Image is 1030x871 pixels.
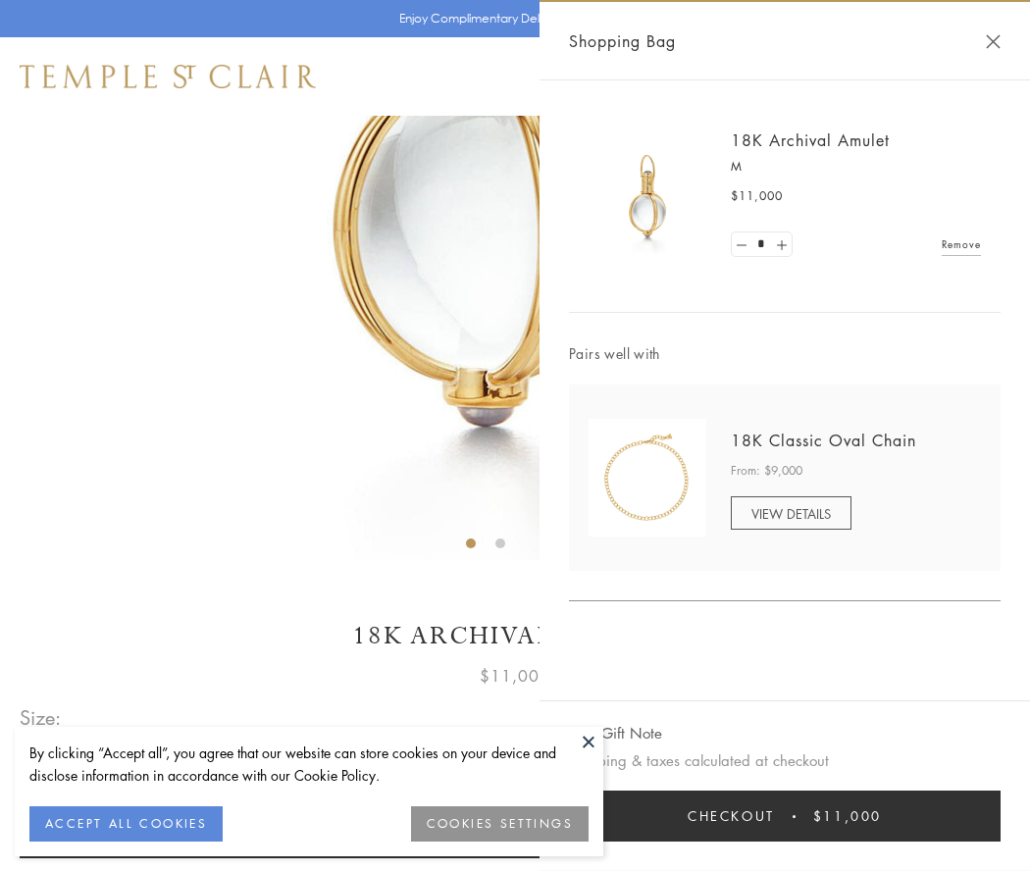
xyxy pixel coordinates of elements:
[20,65,316,88] img: Temple St. Clair
[688,805,775,827] span: Checkout
[731,157,981,177] p: M
[732,232,751,257] a: Set quantity to 0
[751,504,831,523] span: VIEW DETAILS
[29,742,589,787] div: By clicking “Accept all”, you agree that our website can store cookies on your device and disclos...
[731,461,802,481] span: From: $9,000
[569,791,1001,842] button: Checkout $11,000
[771,232,791,257] a: Set quantity to 2
[20,701,63,734] span: Size:
[569,28,676,54] span: Shopping Bag
[589,137,706,255] img: 18K Archival Amulet
[399,9,622,28] p: Enjoy Complimentary Delivery & Returns
[20,619,1010,653] h1: 18K Archival Amulet
[731,129,890,151] a: 18K Archival Amulet
[589,419,706,537] img: N88865-OV18
[411,806,589,842] button: COOKIES SETTINGS
[942,233,981,255] a: Remove
[731,186,783,206] span: $11,000
[731,430,916,451] a: 18K Classic Oval Chain
[813,805,882,827] span: $11,000
[986,34,1001,49] button: Close Shopping Bag
[569,721,662,745] button: Add Gift Note
[29,806,223,842] button: ACCEPT ALL COOKIES
[569,748,1001,773] p: Shipping & taxes calculated at checkout
[480,663,550,689] span: $11,000
[731,496,851,530] a: VIEW DETAILS
[569,342,1001,365] span: Pairs well with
